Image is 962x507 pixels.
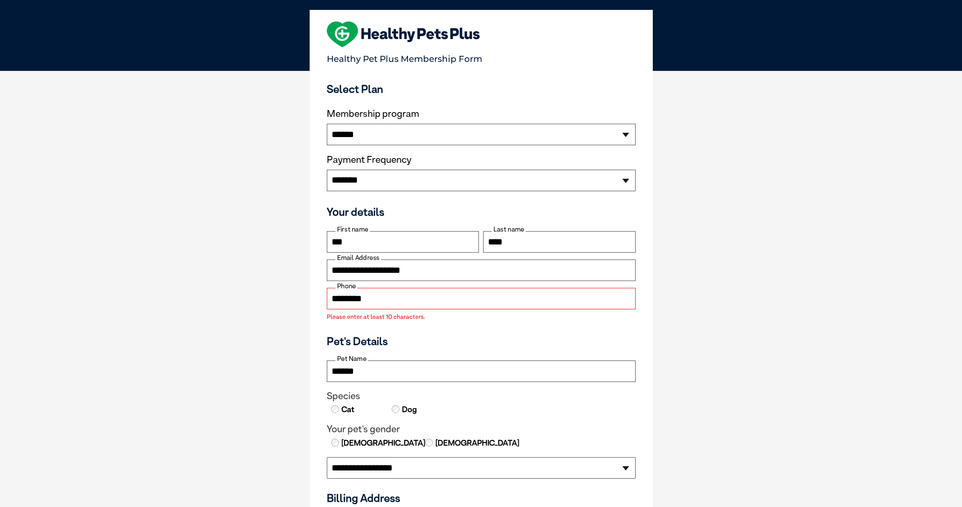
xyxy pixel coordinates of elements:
h3: Billing Address [327,492,636,504]
label: Dog [401,404,417,415]
h3: Pet's Details [323,335,639,348]
p: Healthy Pet Plus Membership Form [327,50,636,64]
legend: Species [327,391,636,402]
label: Please enter at least 10 characters. [327,314,636,320]
label: Membership program [327,108,636,119]
label: Last name [492,226,526,233]
label: Phone [335,282,357,290]
label: [DEMOGRAPHIC_DATA] [341,437,425,449]
h3: Select Plan [327,82,636,95]
label: Email Address [335,254,381,262]
label: First name [335,226,370,233]
h3: Your details [327,205,636,218]
label: Payment Frequency [327,154,411,165]
label: Cat [341,404,354,415]
img: heart-shape-hpp-logo-large.png [327,21,480,47]
label: [DEMOGRAPHIC_DATA] [435,437,519,449]
legend: Your pet's gender [327,424,636,435]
